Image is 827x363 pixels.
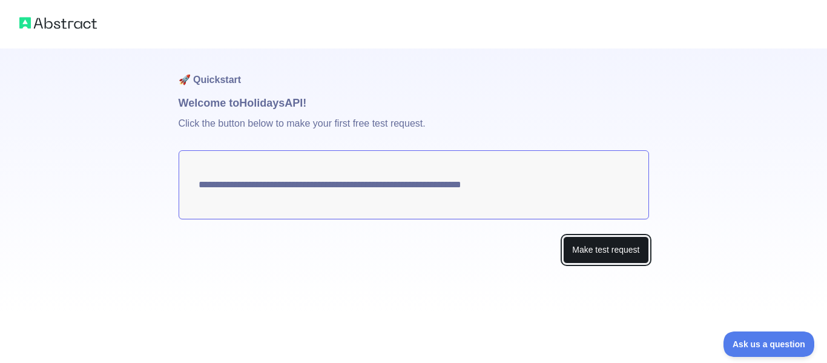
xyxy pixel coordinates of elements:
[179,95,649,112] h1: Welcome to Holidays API!
[563,236,648,264] button: Make test request
[723,331,815,357] iframe: Toggle Customer Support
[179,112,649,150] p: Click the button below to make your first free test request.
[179,48,649,95] h1: 🚀 Quickstart
[19,15,97,32] img: Abstract logo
